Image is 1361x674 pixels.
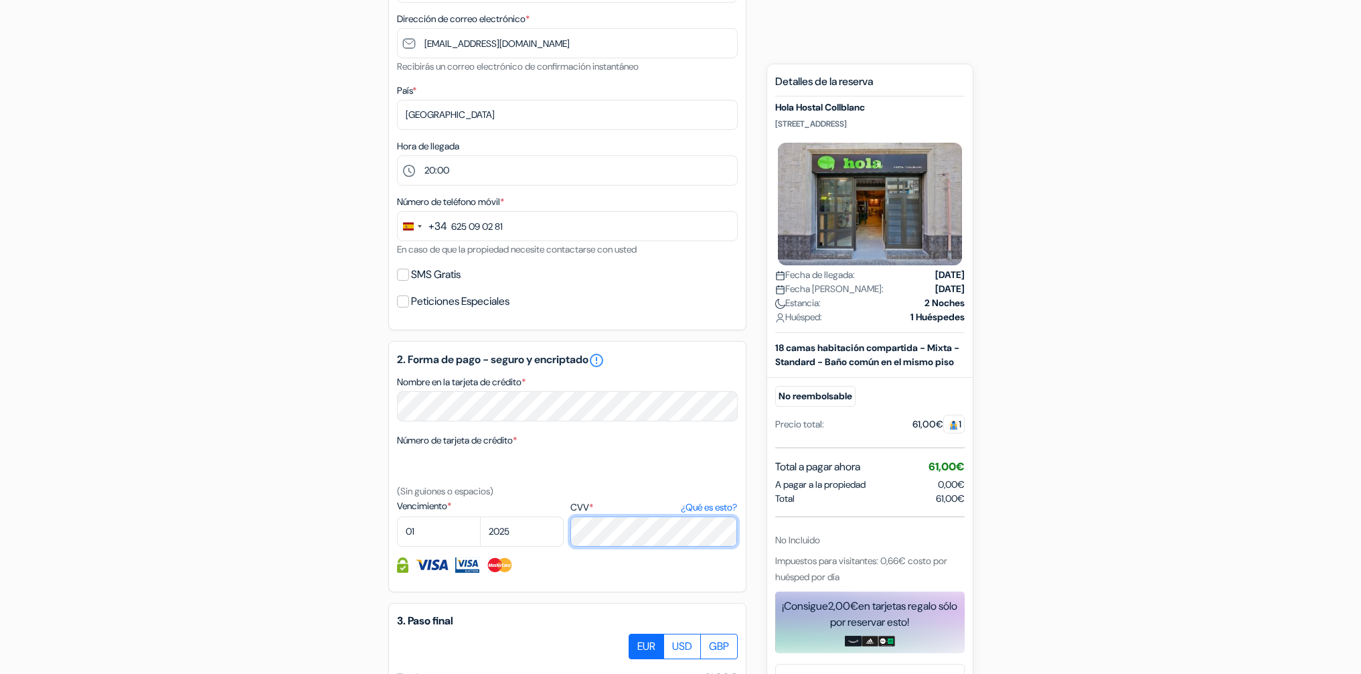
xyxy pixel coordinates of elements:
[929,460,965,474] span: 61,00€
[943,415,965,433] span: 1
[775,282,884,296] span: Fecha [PERSON_NAME]:
[936,492,965,506] span: 61,00€
[629,634,664,659] label: EUR
[415,557,449,573] img: Visa
[775,271,785,281] img: calendar.svg
[925,296,965,310] strong: 2 Noches
[397,375,526,389] label: Nombre en la tarjeta de crédito
[775,299,785,309] img: moon.svg
[397,195,504,209] label: Número de teléfono móvil
[700,634,738,659] label: GBP
[397,12,530,26] label: Dirección de correo electrónico
[775,296,821,310] span: Estancia:
[935,282,965,296] strong: [DATE]
[455,557,479,573] img: Visa Electron
[912,417,965,431] div: 61,00€
[775,478,866,492] span: A pagar a la propiedad
[938,478,965,490] span: 0,00€
[775,533,965,547] div: No Incluido
[775,310,822,324] span: Huésped:
[775,342,959,368] b: 18 camas habitación compartida - Mixta - Standard - Baño común en el mismo piso
[775,102,965,113] h5: Hola Hostal Collblanc
[775,459,860,475] span: Total a pagar ahora
[775,555,947,583] span: Impuestos para visitantes: 0,66€ costo por huésped por día
[428,218,447,234] div: +34
[629,634,738,659] div: Basic radio toggle button group
[486,557,513,573] img: Master Card
[862,636,878,647] img: adidas-card.png
[397,28,738,58] input: Introduzca la dirección de correo electrónico
[878,636,895,647] img: uber-uber-eats-card.png
[397,84,416,98] label: País
[775,285,785,295] img: calendar.svg
[397,485,493,497] small: (Sin guiones o espacios)
[397,614,738,627] h5: 3. Paso final
[398,212,447,241] button: Change country, selected Spain (+34)
[775,313,785,323] img: user_icon.svg
[775,417,824,431] div: Precio total:
[588,352,605,368] a: error_outline
[397,60,639,72] small: Recibirás un correo electrónico de confirmación instantáneo
[775,268,855,282] span: Fecha de llegada:
[775,119,965,129] p: [STREET_ADDRESS]
[949,420,959,430] img: guest.svg
[397,139,459,153] label: Hora de llegada
[411,265,461,284] label: SMS Gratis
[845,636,862,647] img: amazon-card-no-text.png
[663,634,701,659] label: USD
[397,243,637,255] small: En caso de que la propiedad necesite contactarse con usted
[411,292,509,311] label: Peticiones Especiales
[397,499,564,513] label: Vencimiento
[681,500,737,515] a: ¿Qué es esto?
[570,500,737,515] label: CVV
[828,599,858,613] span: 2,00€
[397,211,738,241] input: 612 34 56 78
[935,268,965,282] strong: [DATE]
[397,557,408,573] img: Información de la Tarjeta de crédito totalmente protegida y encriptada
[775,598,965,630] div: ¡Consigue en tarjetas regalo sólo por reservar esto!
[775,75,965,96] h5: Detalles de la reserva
[397,352,738,368] h5: 2. Forma de pago - seguro y encriptado
[775,386,856,407] small: No reembolsable
[775,492,795,506] span: Total
[910,310,965,324] strong: 1 Huéspedes
[397,433,517,448] label: Número de tarjeta de crédito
